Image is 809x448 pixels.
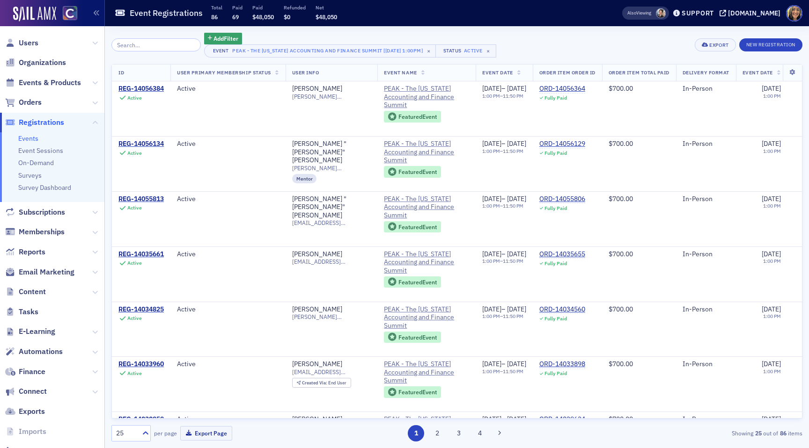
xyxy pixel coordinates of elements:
div: – [482,85,526,93]
div: [PERSON_NAME] [292,250,342,259]
time: 1:00 PM [763,258,781,264]
a: PEAK - The [US_STATE] Accounting and Finance Summit [384,85,469,109]
div: [PERSON_NAME] [292,305,342,314]
span: Tasks [19,307,38,317]
time: 1:00 PM [482,258,500,264]
a: Events [18,134,38,143]
a: ORD-14034560 [539,305,585,314]
span: Order Item Total Paid [609,69,669,76]
div: Featured Event [398,335,437,340]
div: [PERSON_NAME] "[PERSON_NAME]" [PERSON_NAME] [292,140,371,165]
span: [EMAIL_ADDRESS][DOMAIN_NAME] [292,219,371,226]
div: REG-14030858 [118,415,164,424]
time: 11:50 PM [503,148,523,154]
time: 1:00 PM [482,202,500,209]
span: Users [19,38,38,48]
div: [PERSON_NAME] [292,85,342,93]
span: [DATE] [507,360,526,368]
div: – [482,148,526,154]
div: Featured Event [398,280,437,285]
a: ORD-14035655 [539,250,585,259]
div: In-Person [683,360,729,369]
span: [DATE] [482,250,501,258]
span: Exports [19,406,45,417]
div: Fully Paid [544,260,567,267]
div: Fully Paid [544,150,567,156]
span: $700.00 [609,250,633,258]
a: Subscriptions [5,207,65,217]
button: AddFilter [204,33,243,44]
div: Export [709,43,728,48]
span: Profile [786,5,802,22]
div: Featured Event [398,114,437,119]
span: [DATE] [762,195,781,203]
span: Automations [19,347,63,357]
a: ORD-14056364 [539,85,585,93]
img: SailAMX [63,6,77,21]
div: Featured Event [384,111,441,123]
span: [EMAIL_ADDRESS][PERSON_NAME][DOMAIN_NAME] [292,258,371,265]
button: 3 [450,425,467,441]
a: Organizations [5,58,66,68]
span: $700.00 [609,305,633,313]
span: $48,050 [316,13,337,21]
span: [PERSON_NAME][EMAIL_ADDRESS][DOMAIN_NAME] [292,93,371,100]
span: [PERSON_NAME][EMAIL_ADDRESS][DOMAIN_NAME] [292,165,371,172]
div: ORD-14055806 [539,195,585,203]
div: Active [127,315,142,321]
span: Registrations [19,117,64,128]
span: $700.00 [609,195,633,203]
div: – [482,360,526,369]
span: [DATE] [482,195,501,203]
button: Export Page [180,426,232,441]
a: Finance [5,367,45,377]
div: Featured Event [384,276,441,288]
a: REG-14034825 [118,305,164,314]
span: Pamela Galey-Coleman [656,8,666,18]
span: Email Marketing [19,267,74,277]
div: In-Person [683,140,729,148]
a: [PERSON_NAME] "[PERSON_NAME]" [PERSON_NAME] [292,195,371,220]
span: User Primary Membership Status [177,69,271,76]
a: Connect [5,386,47,397]
div: Active [127,205,142,211]
div: Fully Paid [544,95,567,101]
span: Event Date [743,69,773,76]
a: REG-14056384 [118,85,164,93]
strong: 86 [778,429,788,437]
span: 86 [211,13,218,21]
span: PEAK - The Colorado Accounting and Finance Summit [384,305,469,330]
time: 1:00 PM [763,368,781,375]
a: Users [5,38,38,48]
div: Featured Event [398,224,437,230]
span: Events & Products [19,78,81,88]
div: Mentor [292,174,317,183]
span: Imports [19,426,46,437]
button: StatusActive× [435,44,496,58]
p: Total [211,4,222,11]
span: Content [19,287,46,297]
p: Paid [232,4,243,11]
input: Search… [111,38,201,51]
time: 1:00 PM [763,202,781,209]
time: 1:00 PM [763,313,781,319]
a: Survey Dashboard [18,183,71,192]
a: PEAK - The [US_STATE] Accounting and Finance Summit [384,195,469,220]
div: Event [211,48,231,54]
span: Created Via : [302,380,328,386]
div: Featured Event [384,332,441,343]
div: Active [177,195,279,203]
div: – [482,93,526,99]
div: ORD-14033898 [539,360,585,369]
div: Active [464,48,483,54]
span: [DATE] [762,360,781,368]
a: PEAK - The [US_STATE] Accounting and Finance Summit [384,415,469,440]
span: × [425,47,433,55]
div: [DOMAIN_NAME] [728,9,780,17]
a: PEAK - The [US_STATE] Accounting and Finance Summit [384,250,469,275]
a: [PERSON_NAME] [292,415,342,424]
a: On-Demand [18,159,54,167]
div: Status [442,48,462,54]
